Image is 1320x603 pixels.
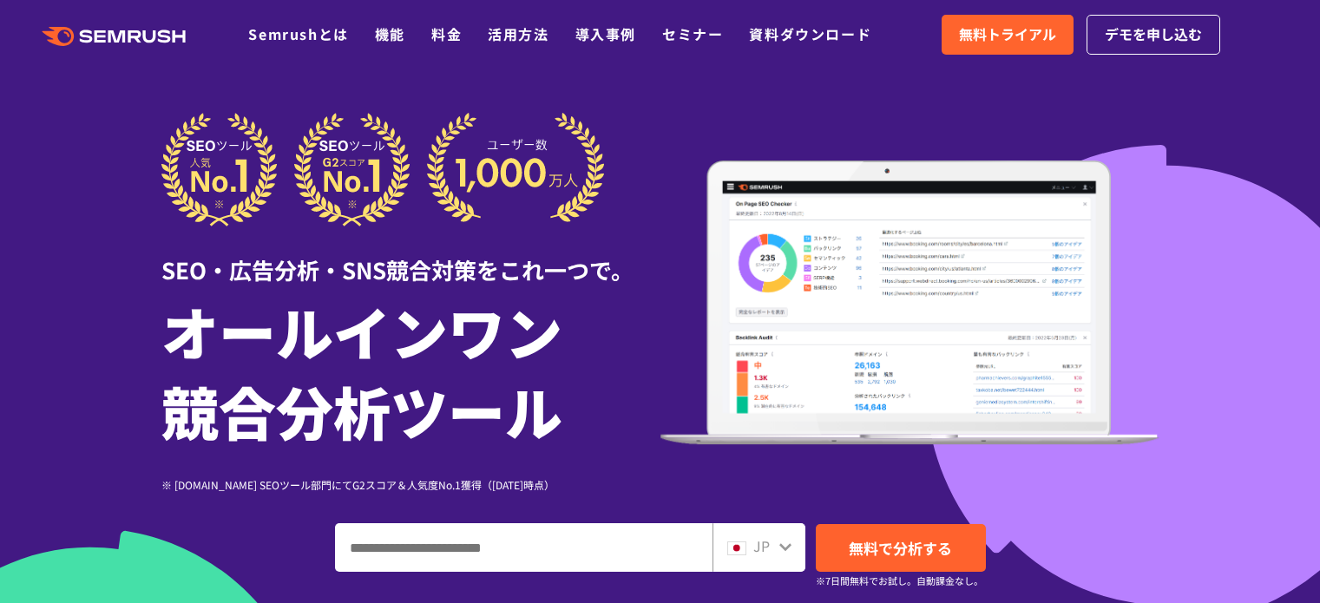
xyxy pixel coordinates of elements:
small: ※7日間無料でお試し。自動課金なし。 [816,573,983,589]
span: デモを申し込む [1105,23,1202,46]
span: 無料で分析する [849,537,952,559]
span: 無料トライアル [959,23,1056,46]
a: 活用方法 [488,23,548,44]
a: Semrushとは [248,23,348,44]
a: デモを申し込む [1087,15,1220,55]
a: 無料で分析する [816,524,986,572]
h1: オールインワン 競合分析ツール [161,291,660,450]
div: ※ [DOMAIN_NAME] SEOツール部門にてG2スコア＆人気度No.1獲得（[DATE]時点） [161,476,660,493]
span: JP [753,535,770,556]
a: 料金 [431,23,462,44]
a: 導入事例 [575,23,636,44]
div: SEO・広告分析・SNS競合対策をこれ一つで。 [161,226,660,286]
a: 機能 [375,23,405,44]
a: セミナー [662,23,723,44]
a: 無料トライアル [942,15,1074,55]
input: ドメイン、キーワードまたはURLを入力してください [336,524,712,571]
a: 資料ダウンロード [749,23,871,44]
